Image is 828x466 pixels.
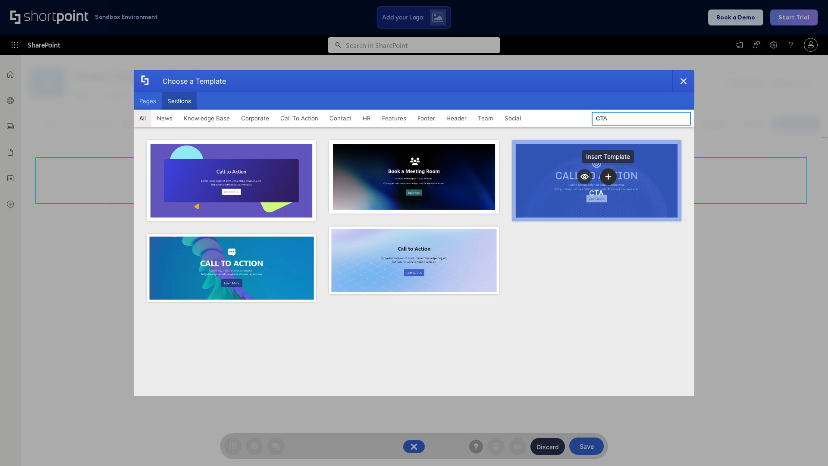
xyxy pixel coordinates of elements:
button: Social [499,110,527,127]
button: Features [376,110,412,127]
iframe: Chat Widget [785,425,828,466]
button: Header [441,110,472,127]
button: News [151,110,178,127]
button: Contact [324,110,357,127]
button: Pages [134,92,162,110]
div: template selector [134,70,694,396]
button: Sections [162,92,197,110]
div: Choose a Template [156,70,226,92]
button: Footer [412,110,441,127]
div: CTA [589,189,604,197]
button: All [134,110,151,127]
button: HR [357,110,376,127]
button: Corporate [235,110,275,127]
button: Knowledge Base [178,110,235,127]
input: Search [592,112,691,126]
button: Call To Action [275,110,324,127]
button: Team [472,110,499,127]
